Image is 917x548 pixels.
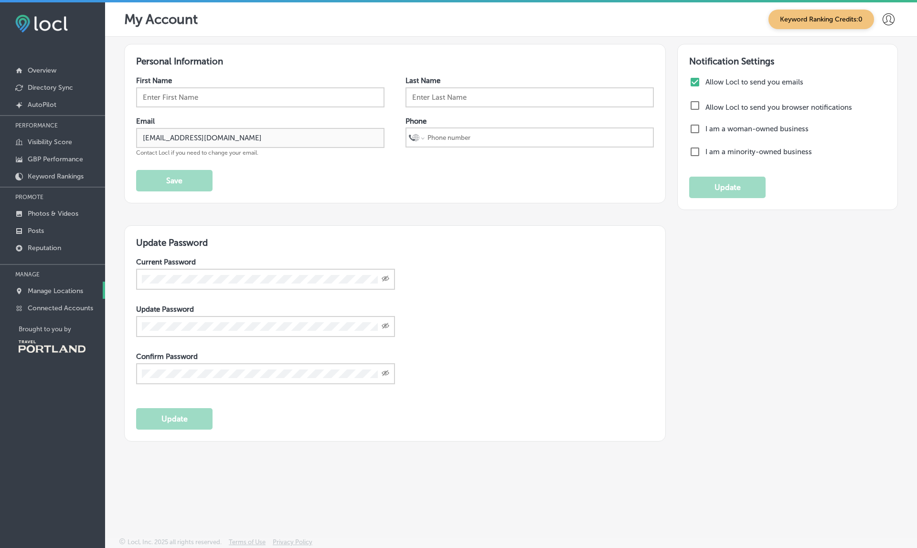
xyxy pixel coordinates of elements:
span: Contact Locl if you need to change your email. [136,149,258,156]
img: Travel Portland [19,340,85,353]
span: Keyword Ranking Credits: 0 [768,10,874,29]
label: I am a minority-owned business [705,148,884,156]
p: GBP Performance [28,155,83,163]
label: I am a woman-owned business [705,125,884,133]
label: Last Name [405,76,440,85]
input: Enter First Name [136,87,384,107]
button: Update [689,177,766,198]
label: Phone [405,117,427,126]
p: Connected Accounts [28,304,93,312]
span: Toggle password visibility [382,275,389,284]
label: Current Password [136,258,196,266]
p: Locl, Inc. 2025 all rights reserved. [128,538,222,546]
p: Overview [28,66,56,74]
p: Reputation [28,244,61,252]
p: AutoPilot [28,101,56,109]
span: Toggle password visibility [382,322,389,331]
p: Posts [28,227,44,235]
p: Brought to you by [19,326,105,333]
p: Directory Sync [28,84,73,92]
label: Allow Locl to send you emails [705,78,884,86]
label: Confirm Password [136,352,198,361]
h3: Update Password [136,237,654,248]
input: Enter Email [136,128,384,148]
p: Keyword Rankings [28,172,84,180]
label: Email [136,117,155,126]
button: Save [136,170,213,191]
h3: Notification Settings [689,56,886,67]
span: Toggle password visibility [382,369,389,378]
h3: Personal Information [136,56,654,67]
label: Allow Locl to send you browser notifications [705,103,852,112]
label: Update Password [136,305,194,314]
p: Visibility Score [28,138,72,146]
input: Phone number [427,128,650,147]
button: Update [136,408,213,430]
p: My Account [124,11,198,27]
input: Enter Last Name [405,87,654,107]
p: Photos & Videos [28,210,78,218]
img: fda3e92497d09a02dc62c9cd864e3231.png [15,15,68,32]
p: Manage Locations [28,287,83,295]
label: First Name [136,76,172,85]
